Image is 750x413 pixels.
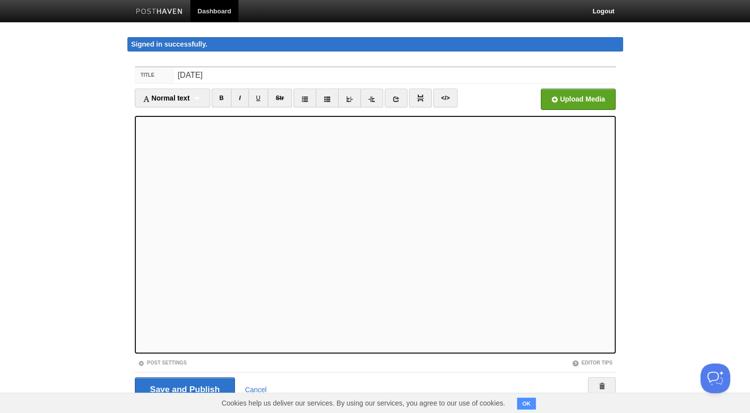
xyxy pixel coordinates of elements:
iframe: Help Scout Beacon - Open [700,363,730,393]
img: pagebreak-icon.png [417,95,424,102]
del: Str [276,95,284,102]
a: B [212,89,232,107]
span: Cookies help us deliver our services. By using our services, you agree to our use of cookies. [212,393,515,413]
a: Str [268,89,292,107]
a: I [231,89,248,107]
span: Normal text [143,94,190,102]
a: Cancel [245,386,267,394]
a: Post Settings [138,360,187,365]
a: U [248,89,269,107]
input: Save and Publish [135,377,235,402]
img: Posthaven-bar [136,8,183,16]
label: Title [135,67,175,83]
a: </> [433,89,458,107]
a: Editor Tips [572,360,613,365]
button: OK [517,398,536,410]
div: Signed in successfully. [127,37,623,52]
